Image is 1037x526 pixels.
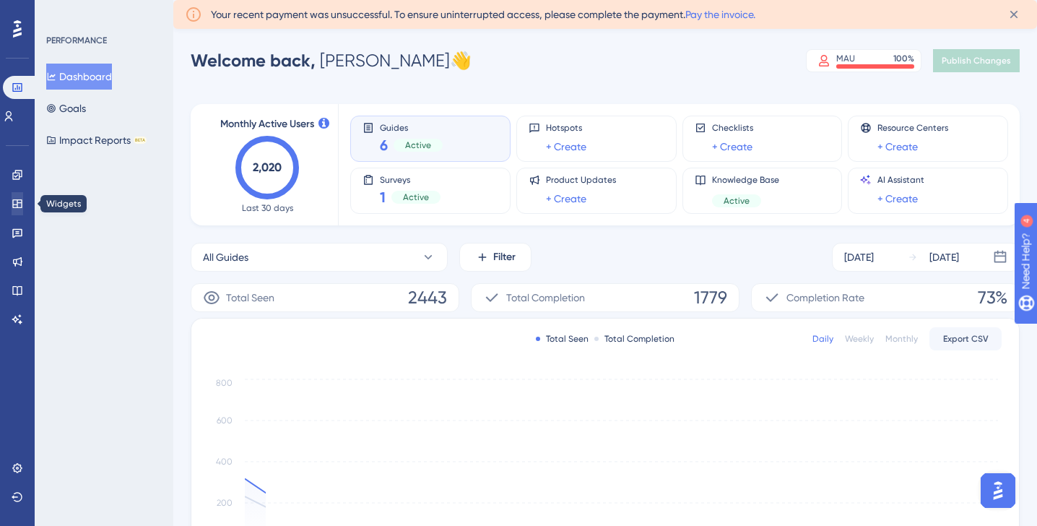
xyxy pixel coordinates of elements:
[34,4,90,21] span: Need Help?
[46,35,107,46] div: PERFORMANCE
[226,289,274,306] span: Total Seen
[217,498,233,508] tspan: 200
[380,122,443,132] span: Guides
[712,138,752,155] a: + Create
[493,249,516,266] span: Filter
[134,137,147,144] div: BETA
[536,333,589,345] div: Total Seen
[694,286,727,309] span: 1779
[877,190,918,207] a: + Create
[216,378,233,388] tspan: 800
[712,174,779,186] span: Knowledge Base
[191,243,448,272] button: All Guides
[933,49,1020,72] button: Publish Changes
[380,135,388,155] span: 6
[812,333,833,345] div: Daily
[459,243,531,272] button: Filter
[877,138,918,155] a: + Create
[594,333,674,345] div: Total Completion
[724,195,750,207] span: Active
[976,469,1020,512] iframe: UserGuiding AI Assistant Launcher
[845,333,874,345] div: Weekly
[546,138,586,155] a: + Create
[211,6,755,23] span: Your recent payment was unsuccessful. To ensure uninterrupted access, please complete the payment.
[844,249,874,266] div: [DATE]
[929,327,1002,350] button: Export CSV
[380,187,386,207] span: 1
[712,122,753,134] span: Checklists
[191,50,316,71] span: Welcome back,
[546,190,586,207] a: + Create
[403,191,429,203] span: Active
[943,333,989,345] span: Export CSV
[216,457,233,467] tspan: 400
[506,289,585,306] span: Total Completion
[546,174,616,186] span: Product Updates
[220,116,314,133] span: Monthly Active Users
[217,415,233,426] tspan: 600
[885,333,918,345] div: Monthly
[253,160,282,174] text: 2,020
[405,139,431,151] span: Active
[191,49,472,72] div: [PERSON_NAME] 👋
[100,7,105,19] div: 4
[786,289,864,306] span: Completion Rate
[242,202,293,214] span: Last 30 days
[929,249,959,266] div: [DATE]
[408,286,447,309] span: 2443
[380,174,441,184] span: Surveys
[942,55,1011,66] span: Publish Changes
[836,53,855,64] div: MAU
[546,122,586,134] span: Hotspots
[877,174,924,186] span: AI Assistant
[46,127,147,153] button: Impact ReportsBETA
[203,249,248,266] span: All Guides
[893,53,914,64] div: 100 %
[877,122,948,134] span: Resource Centers
[46,64,112,90] button: Dashboard
[46,95,86,121] button: Goals
[685,9,755,20] a: Pay the invoice.
[978,286,1007,309] span: 73%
